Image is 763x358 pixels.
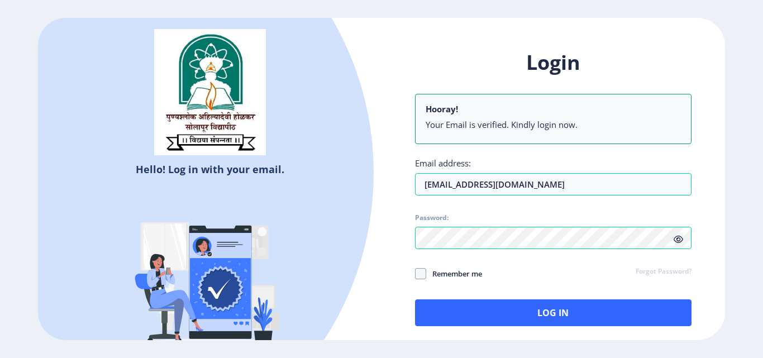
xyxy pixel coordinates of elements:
img: sulogo.png [154,29,266,155]
span: Remember me [426,267,482,280]
li: Your Email is verified. Kindly login now. [426,119,681,130]
h1: Login [415,49,692,76]
label: Email address: [415,157,471,169]
button: Log In [415,299,692,326]
input: Email address [415,173,692,195]
label: Password: [415,213,449,222]
a: Forgot Password? [636,267,692,277]
b: Hooray! [426,103,458,114]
